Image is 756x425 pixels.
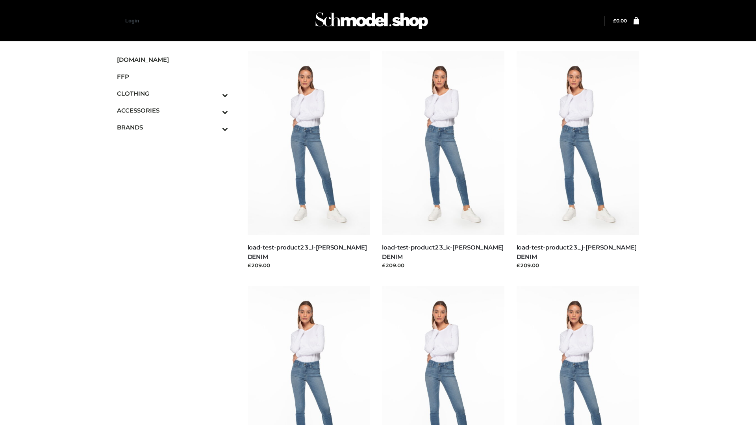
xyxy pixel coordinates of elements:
a: CLOTHINGToggle Submenu [117,85,228,102]
a: £0.00 [613,18,627,24]
a: FFP [117,68,228,85]
a: load-test-product23_l-[PERSON_NAME] DENIM [248,244,367,260]
a: load-test-product23_k-[PERSON_NAME] DENIM [382,244,504,260]
a: [DOMAIN_NAME] [117,51,228,68]
a: BRANDSToggle Submenu [117,119,228,136]
div: £209.00 [382,261,505,269]
div: £209.00 [248,261,371,269]
span: CLOTHING [117,89,228,98]
img: Schmodel Admin 964 [313,5,431,36]
div: £209.00 [517,261,639,269]
span: £ [613,18,616,24]
button: Toggle Submenu [200,102,228,119]
a: load-test-product23_j-[PERSON_NAME] DENIM [517,244,637,260]
button: Toggle Submenu [200,85,228,102]
a: Login [125,18,139,24]
button: Toggle Submenu [200,119,228,136]
span: FFP [117,72,228,81]
span: ACCESSORIES [117,106,228,115]
span: [DOMAIN_NAME] [117,55,228,64]
a: ACCESSORIESToggle Submenu [117,102,228,119]
span: BRANDS [117,123,228,132]
bdi: 0.00 [613,18,627,24]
